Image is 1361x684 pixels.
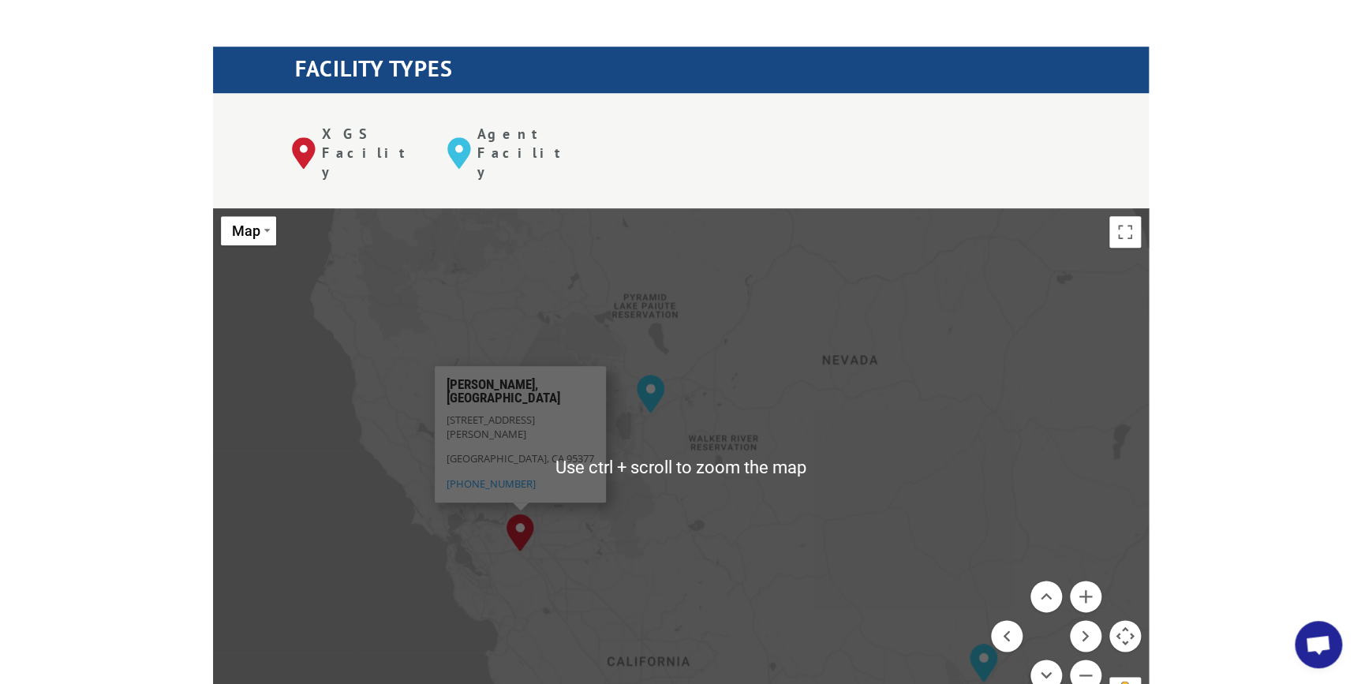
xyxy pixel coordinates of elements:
button: Move left [991,620,1023,652]
span: Close [589,372,600,383]
h1: FACILITY TYPES [295,58,1149,88]
p: [STREET_ADDRESS][PERSON_NAME] [447,412,594,450]
button: Toggle fullscreen view [1109,216,1141,248]
p: Agent Facility [477,125,579,181]
button: Map camera controls [1109,620,1141,652]
span: Map [232,222,260,239]
p: [GEOGRAPHIC_DATA], CA 95377 [447,451,594,476]
div: Open chat [1295,621,1342,668]
p: XGS Facility [322,125,424,181]
button: Move up [1030,581,1062,612]
div: Tracy, CA [507,514,534,551]
button: Zoom in [1070,581,1101,612]
div: Las Vegas, NV [970,644,997,682]
a: [PHONE_NUMBER] [447,476,536,490]
div: Reno, NV [637,375,664,413]
button: Move right [1070,620,1101,652]
h3: [PERSON_NAME], [GEOGRAPHIC_DATA] [447,377,594,412]
button: Change map style [221,216,276,245]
